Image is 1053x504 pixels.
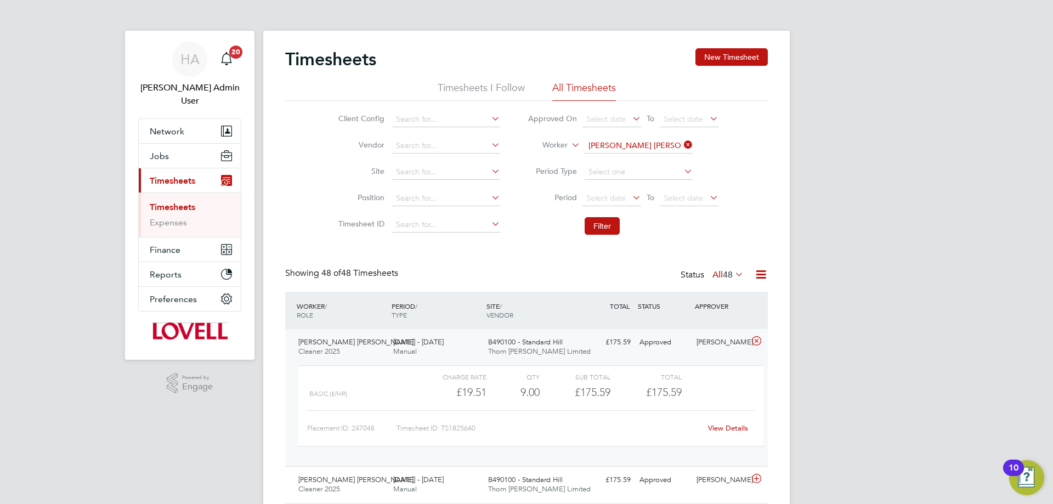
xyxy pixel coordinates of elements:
[167,373,213,394] a: Powered byEngage
[392,310,407,319] span: TYPE
[138,42,241,107] a: HA[PERSON_NAME] Admin User
[335,166,384,176] label: Site
[540,383,610,401] div: £175.59
[285,268,400,279] div: Showing
[646,386,682,399] span: £175.59
[635,333,692,352] div: Approved
[664,114,703,124] span: Select date
[488,337,563,347] span: B490100 - Standard Hill
[695,48,768,66] button: New Timesheet
[484,296,579,325] div: SITE
[712,269,744,280] label: All
[335,219,384,229] label: Timesheet ID
[392,165,500,180] input: Search for...
[438,81,525,101] li: Timesheets I Follow
[578,333,635,352] div: £175.59
[321,268,398,279] span: 48 Timesheets
[392,191,500,206] input: Search for...
[321,268,341,279] span: 48 of
[692,333,749,352] div: [PERSON_NAME]
[708,423,748,433] a: View Details
[540,370,610,383] div: Sub Total
[309,390,347,398] span: Basic (£/HR)
[335,140,384,150] label: Vendor
[1009,468,1018,482] div: 10
[393,475,444,484] span: [DATE] - [DATE]
[392,112,500,127] input: Search for...
[139,262,241,286] button: Reports
[298,475,414,484] span: [PERSON_NAME] [PERSON_NAME]
[528,192,577,202] label: Period
[150,175,195,186] span: Timesheets
[335,192,384,202] label: Position
[180,52,200,66] span: HA
[150,269,182,280] span: Reports
[392,217,500,233] input: Search for...
[723,269,733,280] span: 48
[416,383,486,401] div: £19.51
[585,217,620,235] button: Filter
[393,337,444,347] span: [DATE] - [DATE]
[488,475,563,484] span: B490100 - Standard Hill
[397,420,701,437] div: Timesheet ID: TS1825640
[415,302,417,310] span: /
[139,119,241,143] button: Network
[528,166,577,176] label: Period Type
[152,322,227,340] img: lovell-logo-retina.png
[307,420,397,437] div: Placement ID: 247048
[586,193,626,203] span: Select date
[635,471,692,489] div: Approved
[182,373,213,382] span: Powered by
[528,114,577,123] label: Approved On
[216,42,237,77] a: 20
[138,81,241,107] span: Hays Admin User
[585,165,693,180] input: Select one
[298,347,340,356] span: Cleaner 2025
[139,192,241,237] div: Timesheets
[298,484,340,494] span: Cleaner 2025
[585,138,693,154] input: Search for...
[138,322,241,340] a: Go to home page
[335,114,384,123] label: Client Config
[150,217,187,228] a: Expenses
[325,302,327,310] span: /
[635,296,692,316] div: STATUS
[578,471,635,489] div: £175.59
[393,347,417,356] span: Manual
[486,370,540,383] div: QTY
[692,296,749,316] div: APPROVER
[389,296,484,325] div: PERIOD
[692,471,749,489] div: [PERSON_NAME]
[285,48,376,70] h2: Timesheets
[150,126,184,137] span: Network
[393,484,417,494] span: Manual
[664,193,703,203] span: Select date
[500,302,502,310] span: /
[150,245,180,255] span: Finance
[486,383,540,401] div: 9.00
[643,111,658,126] span: To
[139,144,241,168] button: Jobs
[586,114,626,124] span: Select date
[610,302,630,310] span: TOTAL
[392,138,500,154] input: Search for...
[229,46,242,59] span: 20
[297,310,313,319] span: ROLE
[416,370,486,383] div: Charge rate
[139,287,241,311] button: Preferences
[552,81,616,101] li: All Timesheets
[488,347,591,356] span: Thorn [PERSON_NAME] Limited
[125,31,254,360] nav: Main navigation
[139,237,241,262] button: Finance
[1009,460,1044,495] button: Open Resource Center, 10 new notifications
[643,190,658,205] span: To
[610,370,681,383] div: Total
[182,382,213,392] span: Engage
[294,296,389,325] div: WORKER
[486,310,513,319] span: VENDOR
[681,268,746,283] div: Status
[518,140,568,151] label: Worker
[488,484,591,494] span: Thorn [PERSON_NAME] Limited
[150,294,197,304] span: Preferences
[150,202,195,212] a: Timesheets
